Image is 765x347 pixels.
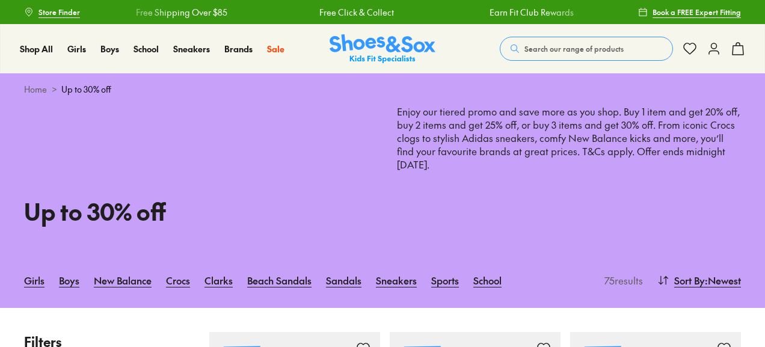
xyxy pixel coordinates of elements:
[330,34,435,64] a: Shoes & Sox
[134,43,159,55] a: School
[431,267,459,293] a: Sports
[657,267,741,293] button: Sort By:Newest
[330,34,435,64] img: SNS_Logo_Responsive.svg
[224,43,253,55] a: Brands
[94,267,152,293] a: New Balance
[67,43,86,55] a: Girls
[61,83,111,96] span: Up to 30% off
[705,273,741,287] span: : Newest
[173,43,210,55] a: Sneakers
[397,105,741,224] p: Enjoy our tiered promo and save more as you shop. Buy 1 item and get 20% off, buy 2 items and get...
[100,43,119,55] a: Boys
[247,267,312,293] a: Beach Sandals
[326,267,361,293] a: Sandals
[473,267,502,293] a: School
[488,6,572,19] a: Earn Fit Club Rewards
[600,273,643,287] p: 75 results
[376,267,417,293] a: Sneakers
[20,43,53,55] a: Shop All
[500,37,673,61] button: Search our range of products
[638,1,741,23] a: Book a FREE Expert Fitting
[653,7,741,17] span: Book a FREE Expert Fitting
[318,6,392,19] a: Free Click & Collect
[24,194,368,229] h1: Up to 30% off
[524,43,624,54] span: Search our range of products
[24,83,47,96] a: Home
[204,267,233,293] a: Clarks
[24,267,45,293] a: Girls
[59,267,79,293] a: Boys
[134,6,226,19] a: Free Shipping Over $85
[38,7,80,17] span: Store Finder
[24,1,80,23] a: Store Finder
[166,267,190,293] a: Crocs
[24,83,741,96] div: >
[674,273,705,287] span: Sort By
[267,43,284,55] a: Sale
